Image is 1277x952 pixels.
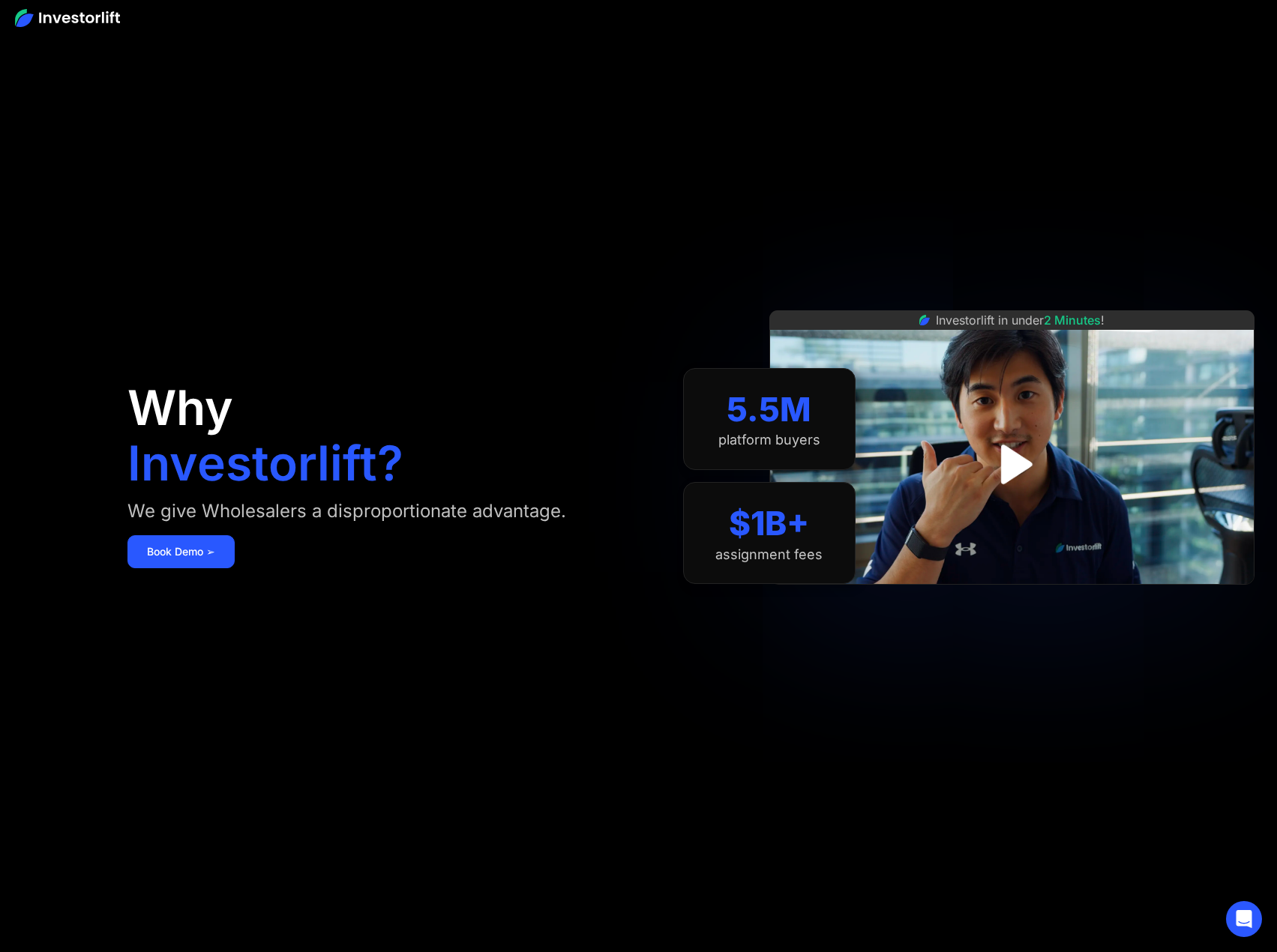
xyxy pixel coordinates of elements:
[979,431,1045,498] a: open lightbox
[718,432,820,448] div: platform buyers
[727,390,811,430] div: 5.5M
[127,499,566,523] div: We give Wholesalers a disproportionate advantage.
[1226,901,1262,937] div: Open Intercom Messenger
[127,535,235,568] a: Book Demo ➢
[899,592,1124,610] iframe: Customer reviews powered by Trustpilot
[1044,313,1101,328] span: 2 Minutes
[715,546,823,563] div: assignment fees
[127,439,403,487] h1: Investorlift?
[729,504,809,543] div: $1B+
[127,384,233,432] h1: Why
[936,311,1105,329] div: Investorlift in under !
